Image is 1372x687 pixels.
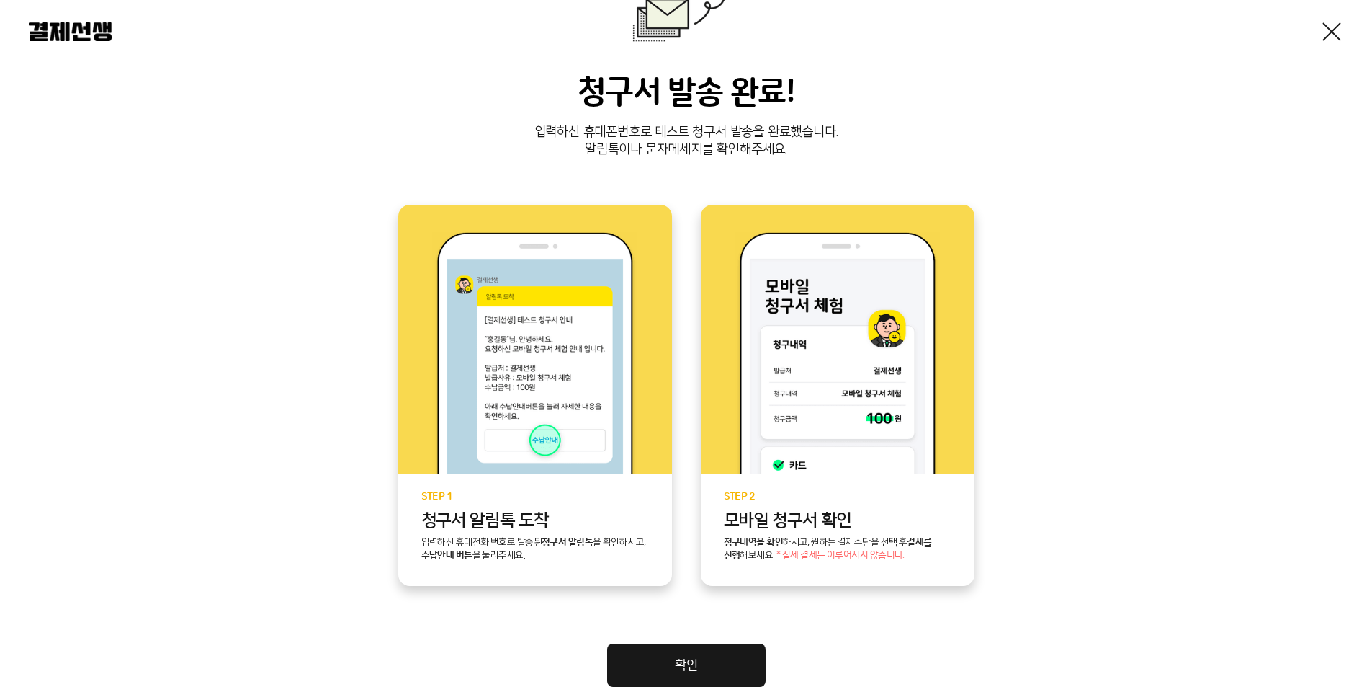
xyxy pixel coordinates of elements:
p: STEP 1 [421,492,649,502]
p: STEP 2 [724,492,951,502]
p: 입력하신 휴대폰번호로 테스트 청구서 발송을 완료했습니다. 알림톡이나 문자메세지를 확인해주세요. [29,124,1343,159]
p: 입력하신 휴대전화 번호로 발송된 을 확인하시고, 을 눌러주세요. [421,536,649,562]
span: * 실제 결제는 이루어지지 않습니다. [776,551,905,561]
b: 청구내역을 확인 [724,537,784,547]
p: 하시고, 원하는 결제수단을 선택 후 해보세요! [724,536,951,562]
p: 모바일 청구서 확인 [724,511,951,531]
h3: 청구서 발송 완료! [29,74,1343,112]
img: step1 이미지 [432,232,637,474]
img: 결제선생 [29,22,112,41]
b: 결제를 진행 [724,537,932,560]
img: step2 이미지 [735,232,940,474]
b: 수납안내 버튼 [421,550,472,560]
a: 확인 [607,644,766,687]
p: 청구서 알림톡 도착 [421,511,649,531]
b: 청구서 알림톡 [542,537,593,547]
